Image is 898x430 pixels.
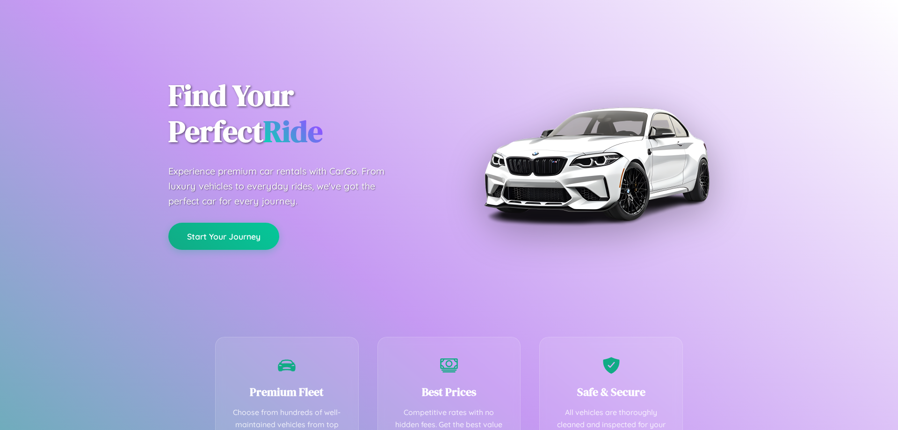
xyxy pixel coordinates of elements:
[168,223,279,250] button: Start Your Journey
[168,164,402,209] p: Experience premium car rentals with CarGo. From luxury vehicles to everyday rides, we've got the ...
[168,78,435,150] h1: Find Your Perfect
[392,384,507,400] h3: Best Prices
[263,111,323,152] span: Ride
[479,47,713,281] img: Premium BMW car rental vehicle
[230,384,344,400] h3: Premium Fleet
[554,384,668,400] h3: Safe & Secure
